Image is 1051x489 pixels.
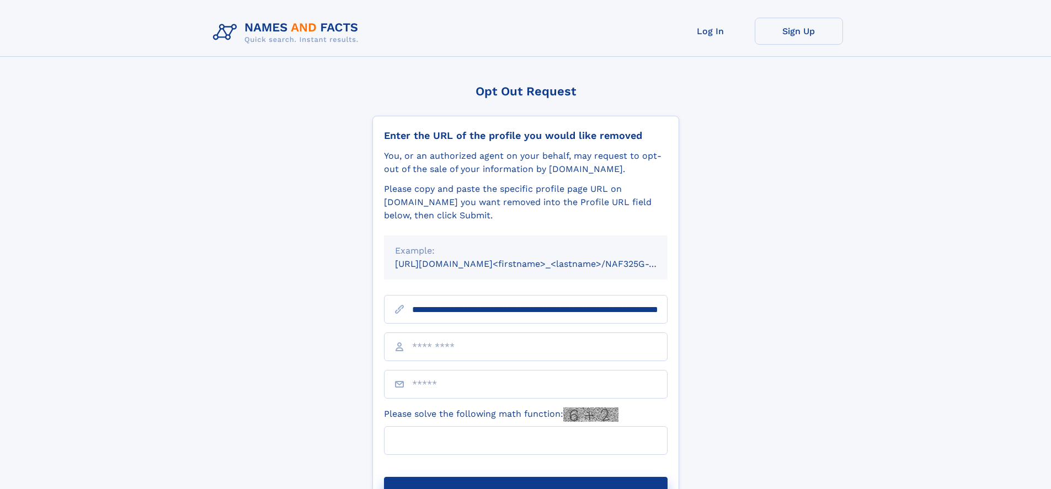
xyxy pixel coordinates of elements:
[666,18,755,45] a: Log In
[384,149,668,176] div: You, or an authorized agent on your behalf, may request to opt-out of the sale of your informatio...
[755,18,843,45] a: Sign Up
[384,130,668,142] div: Enter the URL of the profile you would like removed
[384,182,668,222] div: Please copy and paste the specific profile page URL on [DOMAIN_NAME] you want removed into the Pr...
[395,259,689,269] small: [URL][DOMAIN_NAME]<firstname>_<lastname>/NAF325G-xxxxxxxx
[372,84,679,98] div: Opt Out Request
[395,244,657,257] div: Example:
[209,18,367,47] img: Logo Names and Facts
[384,407,618,422] label: Please solve the following math function:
